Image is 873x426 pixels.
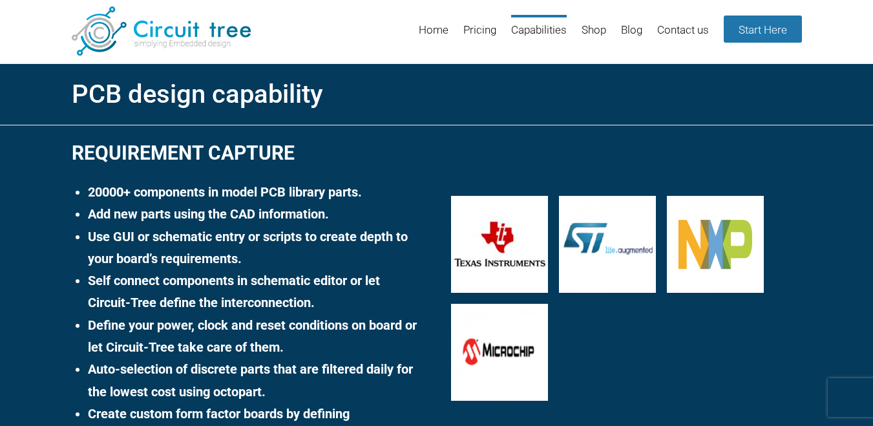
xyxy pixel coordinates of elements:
a: Home [419,15,448,57]
li: 20000+ components in model PCB library parts. [88,181,422,203]
li: Add new parts using the CAD information. [88,203,422,225]
li: Self connect components in schematic editor or let Circuit-Tree define the interconnection. [88,270,422,314]
li: Auto-selection of discrete parts that are filtered daily for the lowest cost using octopart. [88,358,422,403]
a: Capabilities [511,15,567,57]
h1: PCB design capability [72,75,802,114]
a: Start Here [724,16,802,43]
a: Pricing [463,15,496,57]
a: Blog [621,15,642,57]
li: Use GUI or schematic entry or scripts to create depth to your board’s requirements. [88,226,422,270]
h2: Requirement Capture [72,136,422,169]
img: Circuit Tree [72,6,251,56]
li: Define your power, clock and reset conditions on board or let Circuit-Tree take care of them. [88,314,422,359]
a: Shop [582,15,606,57]
a: Contact us [657,15,709,57]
